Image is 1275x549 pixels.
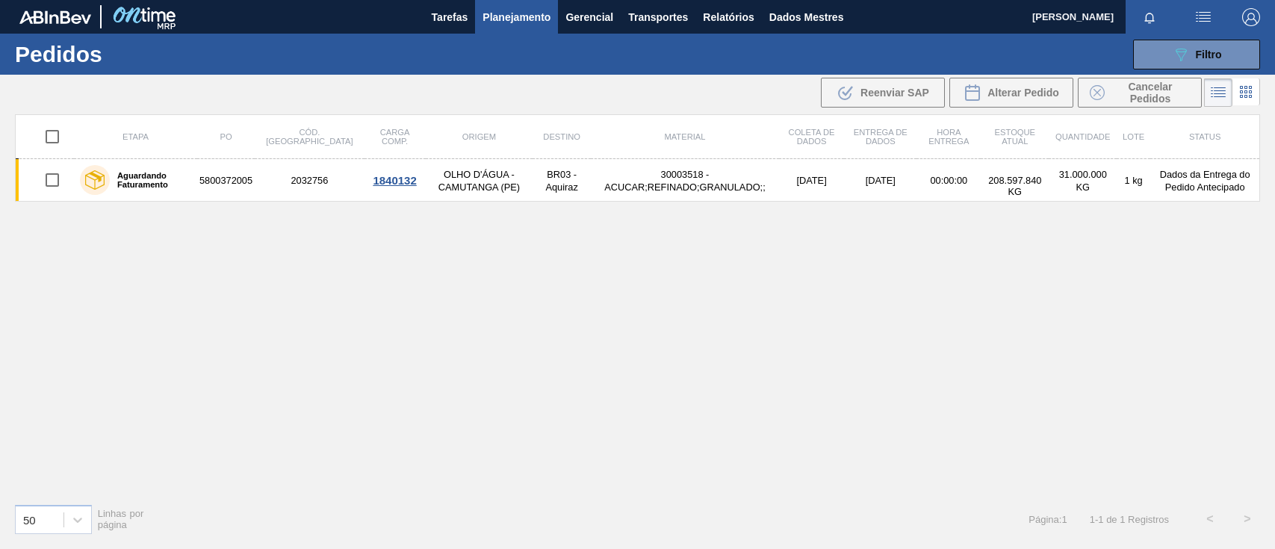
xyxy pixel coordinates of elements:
font: 30003518 - ACUCAR;REFINADO;GRANULADO;; [604,169,765,193]
font: PO [220,132,232,141]
font: 50 [23,513,36,526]
font: [DATE] [796,175,826,186]
font: Registros [1128,514,1169,525]
button: < [1191,500,1229,538]
font: 1 [1061,514,1067,525]
div: Visão em Lista [1204,78,1232,107]
font: 2032756 [291,175,328,186]
font: Cancelar Pedidos [1128,81,1172,105]
font: Hora Entrega [928,128,969,146]
img: Sair [1242,8,1260,26]
font: 1 kg [1125,175,1143,186]
font: Quantidade [1055,132,1110,141]
font: Pedidos [15,42,102,66]
font: 00:00:00 [930,175,967,186]
font: Material [664,132,705,141]
font: 1 [1120,514,1125,525]
font: OLHO D'ÁGUA - CAMUTANGA (PE) [438,169,520,193]
font: Linhas por página [98,508,144,530]
font: Lote [1123,132,1144,141]
font: Origem [462,132,496,141]
div: Reenviar SAP [821,78,945,108]
font: > [1244,512,1250,525]
font: Coleta de dados [789,128,835,146]
font: Dados da Entrega do Pedido Antecipado [1160,169,1250,193]
font: Gerencial [565,11,613,23]
div: Cancelar Pedidos em Massa [1078,78,1202,108]
button: Cancelar Pedidos [1078,78,1202,108]
font: Estoque atual [995,128,1036,146]
font: - [1095,514,1098,525]
font: [DATE] [866,175,896,186]
font: Aguardando Faturamento [117,171,168,189]
font: 1 [1090,514,1095,525]
img: TNhmsLtSVTkK8tSr43FrP2fwEKptu5GPRR3wAAAABJRU5ErkJggg== [19,10,91,24]
font: 1840132 [373,174,416,187]
font: < [1206,512,1213,525]
a: Aguardando Faturamento58003720052032756OLHO D'ÁGUA - CAMUTANGA (PE)BR03 - Aquiraz30003518 - ACUCA... [16,159,1260,202]
font: 5800372005 [199,175,252,186]
font: Destino [543,132,580,141]
img: ações do usuário [1194,8,1212,26]
font: [PERSON_NAME] [1032,11,1114,22]
font: Cód. [GEOGRAPHIC_DATA] [266,128,353,146]
font: Planejamento [483,11,550,23]
div: Alterar Pedido [949,78,1073,108]
font: Transportes [628,11,688,23]
font: 208.597.840 KG [988,175,1041,197]
font: : [1059,514,1062,525]
button: Notificações [1126,7,1173,28]
div: Visão em Cartões [1232,78,1260,107]
font: Etapa [122,132,149,141]
font: BR03 - Aquiraz [545,169,577,193]
font: 1 [1098,514,1103,525]
font: Tarefas [432,11,468,23]
font: Filtro [1196,49,1222,61]
button: Filtro [1133,40,1260,69]
font: Alterar Pedido [987,87,1059,99]
font: 31.000.000 KG [1059,169,1107,193]
font: Entrega de dados [854,128,908,146]
font: Reenviar SAP [860,87,929,99]
font: Carga Comp. [380,128,410,146]
button: > [1229,500,1266,538]
font: Relatórios [703,11,754,23]
font: Página [1029,514,1058,525]
font: Status [1189,132,1220,141]
font: Dados Mestres [769,11,844,23]
font: de [1106,514,1117,525]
